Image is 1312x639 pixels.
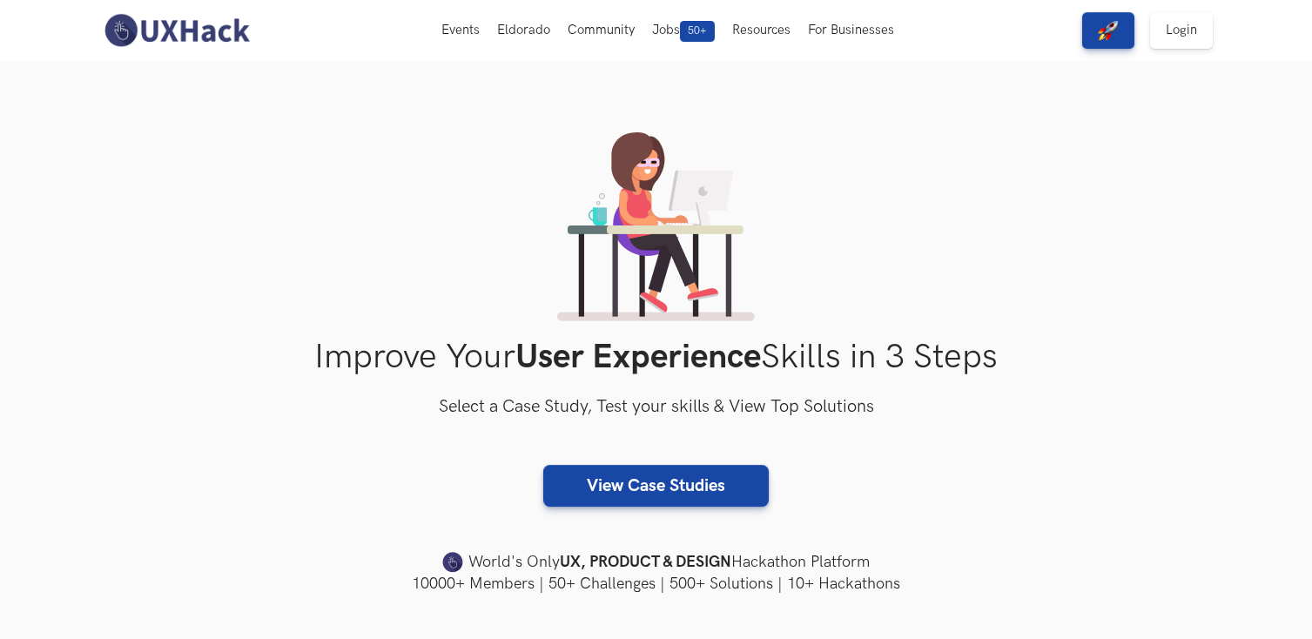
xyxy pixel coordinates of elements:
a: Login [1150,12,1213,49]
strong: User Experience [515,337,761,378]
span: 50+ [680,21,715,42]
h4: 10000+ Members | 50+ Challenges | 500+ Solutions | 10+ Hackathons [99,573,1214,595]
img: lady working on laptop [557,132,755,321]
strong: UX, PRODUCT & DESIGN [560,550,731,575]
a: View Case Studies [543,465,769,507]
img: UXHack-logo.png [99,12,254,49]
h4: World's Only Hackathon Platform [99,550,1214,575]
img: rocket [1098,20,1119,41]
h1: Improve Your Skills in 3 Steps [99,337,1214,378]
h3: Select a Case Study, Test your skills & View Top Solutions [99,393,1214,421]
img: uxhack-favicon-image.png [442,551,463,574]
